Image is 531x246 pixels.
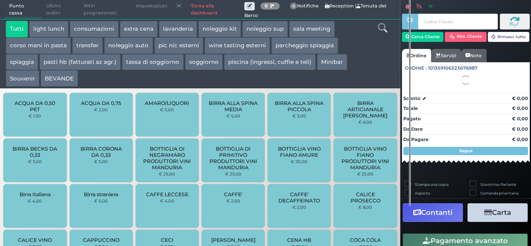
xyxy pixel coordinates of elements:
b: 0 [265,3,268,9]
span: Ritiri programmati [79,0,132,19]
button: noleggio sup [242,21,288,37]
span: CAFFE LECCESE [146,191,188,197]
button: noleggio kit [198,21,241,37]
span: BIRRA BECKS DA 0,33 [10,146,60,158]
span: Impostazioni [132,0,172,12]
button: Carta [468,203,528,222]
button: Minibar [317,54,347,71]
strong: € 0,00 [512,105,528,111]
span: Birra straniera [84,191,118,197]
small: € 5,00 [94,159,108,164]
button: consumazioni [70,21,118,37]
button: wine tasting esterni [205,37,270,54]
small: € 2,00 [292,205,306,209]
small: € 2,00 [227,198,240,203]
label: Comanda prioritaria [480,190,519,196]
small: € 3,00 [292,113,306,118]
button: BEVANDE [41,70,78,87]
label: Scontrino Parlante [480,182,516,187]
button: noleggio auto [104,37,153,54]
span: CALICE PROSECCO [341,191,390,204]
button: Souvenir [6,70,39,87]
button: piscina (ingressi, cuffie e teli) [224,54,316,71]
small: € 2,00 [94,107,108,112]
span: BOTTIGLIA DI NEGRAMARO PRODUTTORI VINI MANDURIA [143,146,192,170]
span: BOTTIGLIA DI PRIMITIVO PRODUTTORI VINI MANDURIA [209,146,258,170]
span: BIRRA ARTIGIANALE [PERSON_NAME] [341,100,390,119]
strong: Pagato [403,116,421,122]
span: BOTTIGLIA VINO FIANO AMURE [275,146,324,158]
span: 0 [290,2,297,10]
small: € 6,00 [358,119,372,124]
strong: Segue [459,148,473,153]
small: € 5,00 [160,107,174,112]
a: Torna alla dashboard [186,0,244,19]
span: Punto cassa [5,0,42,19]
small: € 4,00 [160,198,174,203]
span: CECI [161,237,173,243]
span: Birra Italiana [19,191,51,197]
small: € 5,00 [94,198,108,203]
span: BIRRA CORONA DA 0,33 [76,146,126,158]
strong: € 0,00 [512,136,528,142]
span: Ordine : [405,65,427,72]
small: € 4,00 [28,198,42,203]
a: Ordine [402,49,431,62]
button: Tutti [6,21,28,37]
button: Rimuovi tutto [488,32,530,42]
span: Ultimi ordini [41,0,79,19]
strong: € 0,00 [512,126,528,132]
span: [PERSON_NAME] [211,237,256,243]
button: soggiorno [185,54,223,71]
input: Codice Cliente [418,14,497,29]
strong: € 0,00 [512,116,528,122]
span: CAFFE' [224,191,243,197]
button: sala meeting [289,21,334,37]
button: pic nic esterni [154,37,203,54]
strong: Sconto [403,95,420,102]
span: BOTTIGLIA VINO FIANO PRODUTTORI VINI MANDURIA [341,146,390,170]
small: € 20,00 [291,159,307,164]
button: Cerca Cliente [402,32,444,42]
span: 101359106323676987 [428,65,477,72]
button: spiaggia [6,54,38,71]
span: CENA HB [287,237,311,243]
small: € 5,00 [28,159,42,164]
button: corso mani in pasta [6,37,71,54]
strong: € 0,00 [512,95,528,101]
button: lavanderia [159,21,197,37]
small: € 1,50 [29,113,41,118]
span: ACQUA DA 0,50 PET [10,100,60,112]
strong: Da Pagare [403,136,429,142]
button: Contanti [403,203,463,222]
span: BIRRA ALLA SPINA MEDIA [209,100,258,112]
span: CAFFE' DECAFFEINATO [275,191,324,204]
strong: Da Dare [403,126,423,132]
a: Servizi [431,49,461,62]
span: CALICE VINO [18,237,52,243]
button: light lunch [29,21,68,37]
span: ACQUA DA 0,75 [81,100,121,106]
small: € 25,00 [357,171,373,176]
small: € 5,00 [227,113,240,118]
span: COCA COLA [350,237,381,243]
small: € 8,00 [358,205,372,209]
button: transfer [72,37,103,54]
label: Stampa una copia [415,182,448,187]
button: pasti hb (fatturati az agr.) [39,54,121,71]
span: BIRRA ALLA SPINA PICCOLA [275,100,324,112]
button: extra cena [120,21,158,37]
label: Asporto [415,190,430,196]
strong: Totale [403,105,418,111]
small: € 25,00 [225,171,241,176]
small: € 25,00 [159,171,175,176]
span: CAPPUCCINO [83,237,119,243]
a: Note [461,49,486,62]
button: parcheggio spiaggia [271,37,338,54]
button: tassa di soggiorno [122,54,183,71]
button: Rim. Cliente [445,32,487,42]
span: AMARO/LIQUORI [145,100,189,106]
